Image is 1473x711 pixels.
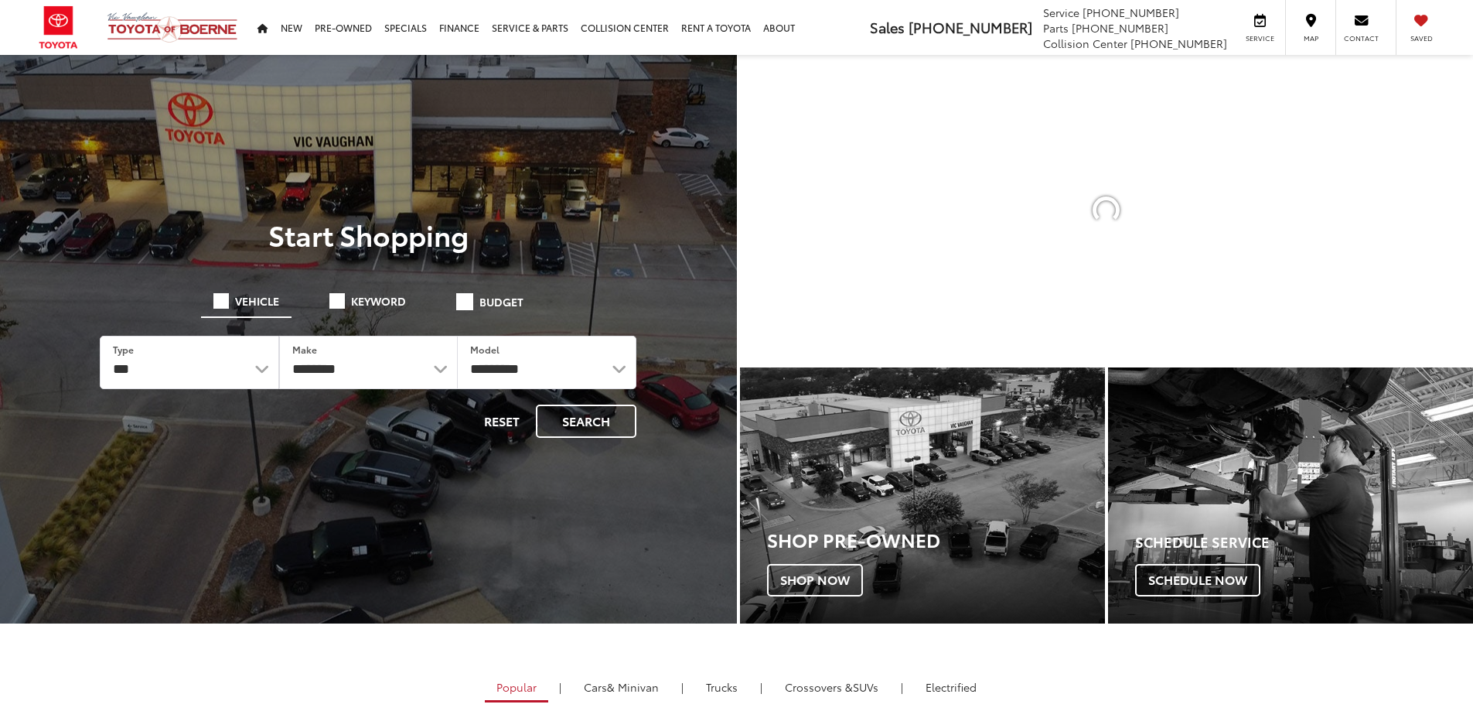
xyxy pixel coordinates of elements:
[485,674,548,702] a: Popular
[1135,535,1473,550] h4: Schedule Service
[470,343,500,356] label: Model
[756,679,766,695] li: |
[694,674,749,700] a: Trucks
[767,529,1105,549] h3: Shop Pre-Owned
[1072,20,1168,36] span: [PHONE_NUMBER]
[1108,367,1473,624] div: Toyota
[1404,33,1438,43] span: Saved
[471,405,533,438] button: Reset
[773,674,890,700] a: SUVs
[870,17,905,37] span: Sales
[536,405,636,438] button: Search
[1243,33,1277,43] span: Service
[607,679,659,695] span: & Minivan
[785,679,853,695] span: Crossovers &
[740,367,1105,624] a: Shop Pre-Owned Shop Now
[1043,5,1079,20] span: Service
[1108,367,1473,624] a: Schedule Service Schedule Now
[1294,33,1328,43] span: Map
[1043,20,1069,36] span: Parts
[1135,564,1260,596] span: Schedule Now
[897,679,907,695] li: |
[1344,33,1379,43] span: Contact
[107,12,238,43] img: Vic Vaughan Toyota of Boerne
[1130,36,1227,51] span: [PHONE_NUMBER]
[292,343,317,356] label: Make
[351,296,406,306] span: Keyword
[65,219,672,250] p: Start Shopping
[677,679,687,695] li: |
[767,564,863,596] span: Shop Now
[479,296,523,307] span: Budget
[740,367,1105,624] div: Toyota
[555,679,565,695] li: |
[1043,36,1127,51] span: Collision Center
[1083,5,1179,20] span: [PHONE_NUMBER]
[113,343,134,356] label: Type
[914,674,988,700] a: Electrified
[572,674,670,700] a: Cars
[909,17,1032,37] span: [PHONE_NUMBER]
[235,296,279,306] span: Vehicle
